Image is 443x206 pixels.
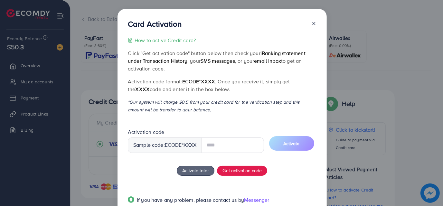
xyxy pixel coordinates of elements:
[201,57,235,64] span: SMS messages
[284,140,300,147] span: Activate
[128,128,164,136] label: Activation code
[137,196,244,203] span: If you have any problem, please contact us by
[182,167,209,174] span: Activate later
[217,166,267,176] button: Get activation code
[254,57,281,64] span: email inbox
[135,86,150,93] span: XXXX
[128,196,134,203] img: Popup guide
[244,196,269,203] span: Messenger
[128,98,316,114] p: *Our system will charge $0.5 from your credit card for the verification step and this amount will...
[165,141,182,149] span: ecode
[128,49,316,72] p: Click "Get activation code" button below then check your , your , or your to get an activation code.
[128,19,182,29] h3: Card Activation
[177,166,214,176] button: Activate later
[128,50,306,64] span: iBanking statement under Transaction History
[182,78,215,85] span: ecode*XXXX
[128,78,316,93] p: Activation code format: . Once you receive it, simply get the code and enter it in the box below.
[269,136,314,151] button: Activate
[128,137,202,153] div: Sample code: *XXXX
[135,36,196,44] p: How to active Credit card?
[222,167,262,174] span: Get activation code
